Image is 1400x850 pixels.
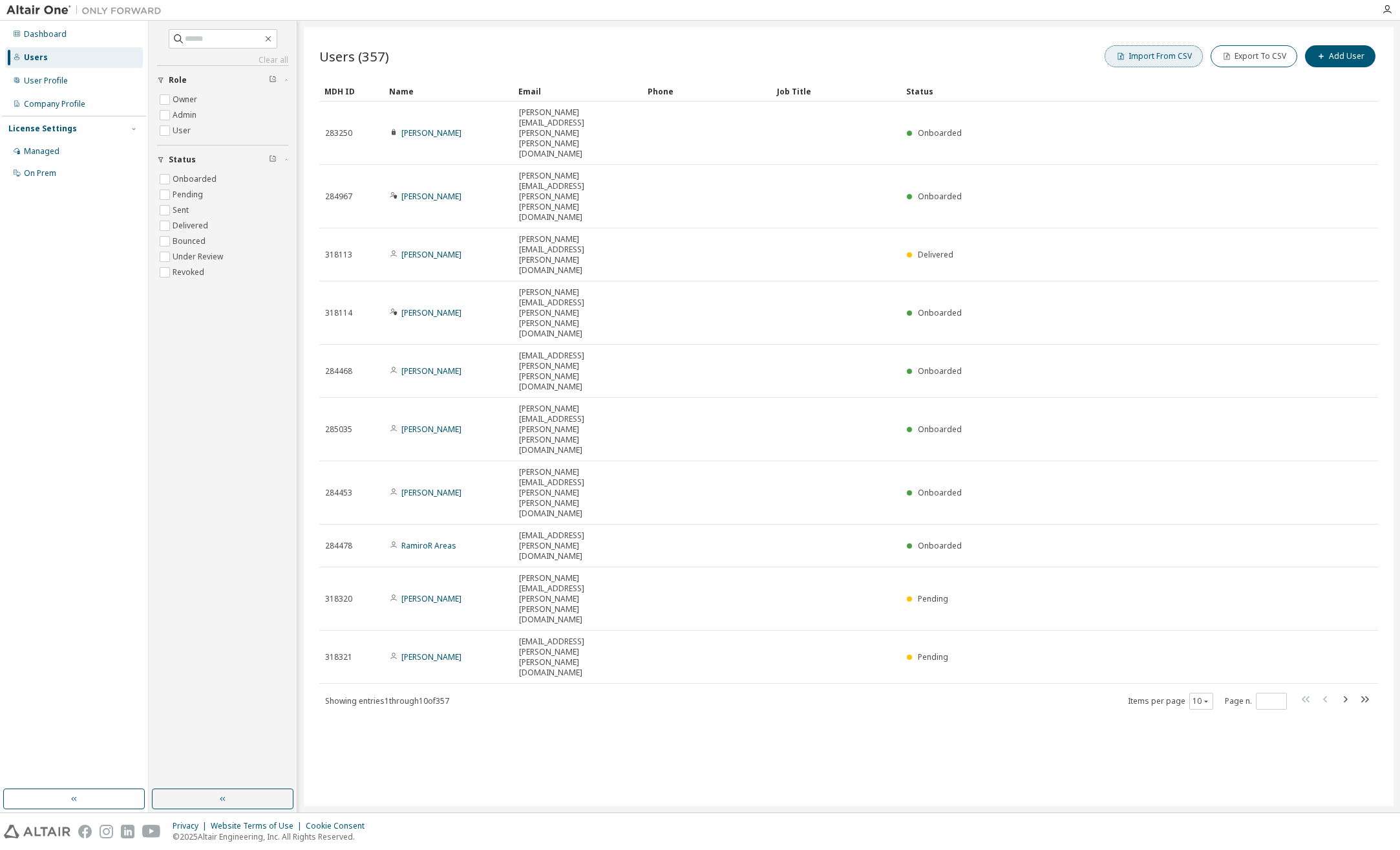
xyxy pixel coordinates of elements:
span: Onboarded [918,365,962,376]
span: 284478 [325,541,352,551]
img: linkedin.svg [121,825,134,838]
span: 318320 [325,594,352,604]
button: Import From CSV [1105,45,1203,67]
div: Website Terms of Use [211,821,306,831]
div: On Prem [24,168,56,179]
a: [PERSON_NAME] [401,651,461,662]
span: [EMAIL_ADDRESS][PERSON_NAME][PERSON_NAME][DOMAIN_NAME] [519,351,637,392]
span: Onboarded [918,424,962,435]
span: [PERSON_NAME][EMAIL_ADDRESS][PERSON_NAME][PERSON_NAME][DOMAIN_NAME] [519,404,637,455]
span: 318321 [325,652,352,662]
span: Clear filter [269,155,277,165]
label: Revoked [173,265,207,280]
img: Altair One [6,4,168,17]
div: Managed [24,146,59,157]
img: youtube.svg [142,825,161,838]
div: Users [24,52,48,63]
a: RamiroR Areas [401,540,456,551]
span: [EMAIL_ADDRESS][PERSON_NAME][PERSON_NAME][DOMAIN_NAME] [519,637,637,678]
span: Role [169,75,187,85]
a: [PERSON_NAME] [401,424,461,435]
div: Job Title [777,81,896,102]
span: Status [169,155,196,165]
span: Onboarded [918,487,962,498]
span: Onboarded [918,540,962,551]
a: Clear all [157,55,288,65]
button: Export To CSV [1211,45,1297,67]
div: Dashboard [24,29,67,39]
button: Status [157,146,288,174]
label: Sent [173,202,191,218]
span: Onboarded [918,191,962,202]
span: Delivered [918,249,953,260]
button: 10 [1193,696,1210,706]
span: Users (357) [319,47,389,65]
img: altair_logo.svg [4,825,70,838]
a: [PERSON_NAME] [401,365,461,376]
img: facebook.svg [78,825,92,838]
label: Onboarded [173,171,219,187]
span: 285035 [325,424,352,435]
span: Onboarded [918,307,962,318]
button: Add User [1305,45,1375,67]
a: [PERSON_NAME] [401,127,461,138]
a: [PERSON_NAME] [401,593,461,604]
img: instagram.svg [100,825,113,838]
a: [PERSON_NAME] [401,307,461,318]
div: Name [389,81,508,102]
span: [EMAIL_ADDRESS][PERSON_NAME][DOMAIN_NAME] [519,530,637,561]
label: User [173,123,193,138]
span: [PERSON_NAME][EMAIL_ADDRESS][PERSON_NAME][PERSON_NAME][DOMAIN_NAME] [519,107,637,159]
label: Owner [173,92,200,107]
span: Page n. [1225,693,1287,710]
div: Cookie Consent [306,821,372,831]
div: License Settings [8,124,77,134]
span: Pending [918,593,948,604]
p: © 2025 Altair Engineering, Inc. All Rights Reserved. [173,831,372,842]
label: Delivered [173,218,211,234]
div: Phone [648,81,767,102]
span: Onboarded [918,127,962,138]
span: 284453 [325,488,352,498]
div: Privacy [173,821,211,831]
span: [PERSON_NAME][EMAIL_ADDRESS][PERSON_NAME][PERSON_NAME][DOMAIN_NAME] [519,287,637,339]
span: 284468 [325,366,352,376]
span: [PERSON_NAME][EMAIL_ADDRESS][PERSON_NAME][DOMAIN_NAME] [519,234,637,276]
span: 318114 [325,308,352,318]
span: 284967 [325,191,352,202]
span: Items per page [1128,693,1213,710]
label: Admin [173,107,199,123]
div: Company Profile [24,99,85,109]
div: Email [518,81,637,102]
span: [PERSON_NAME][EMAIL_ADDRESS][PERSON_NAME][PERSON_NAME][DOMAIN_NAME] [519,171,637,223]
span: [PERSON_NAME][EMAIL_ADDRESS][PERSON_NAME][PERSON_NAME][DOMAIN_NAME] [519,467,637,519]
label: Under Review [173,249,226,265]
span: [PERSON_NAME][EMAIL_ADDRESS][PERSON_NAME][PERSON_NAME][DOMAIN_NAME] [519,573,637,625]
span: 318113 [325,250,352,260]
span: 283250 [325,128,352,138]
label: Pending [173,187,206,202]
a: [PERSON_NAME] [401,487,461,498]
a: [PERSON_NAME] [401,249,461,260]
a: [PERSON_NAME] [401,191,461,202]
div: User Profile [24,76,68,86]
span: Showing entries 1 through 10 of 357 [325,695,449,706]
label: Bounced [173,234,208,249]
button: Role [157,66,288,94]
span: Pending [918,651,948,662]
div: Status [906,81,1311,102]
div: MDH ID [324,81,379,102]
span: Clear filter [269,75,277,85]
